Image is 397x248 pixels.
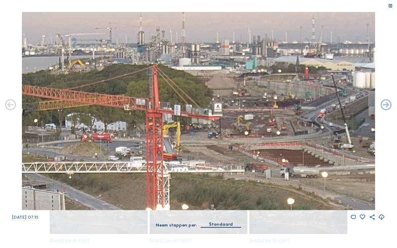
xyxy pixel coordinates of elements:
img: Image [22,12,375,210]
i: Back [380,99,393,112]
div: Standaard [201,220,241,227]
div: Neem stappen per: [156,223,197,228]
span: [DATE] 07:15 [12,214,38,219]
i: Forward [4,99,17,112]
div: Standaard [209,220,233,228]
